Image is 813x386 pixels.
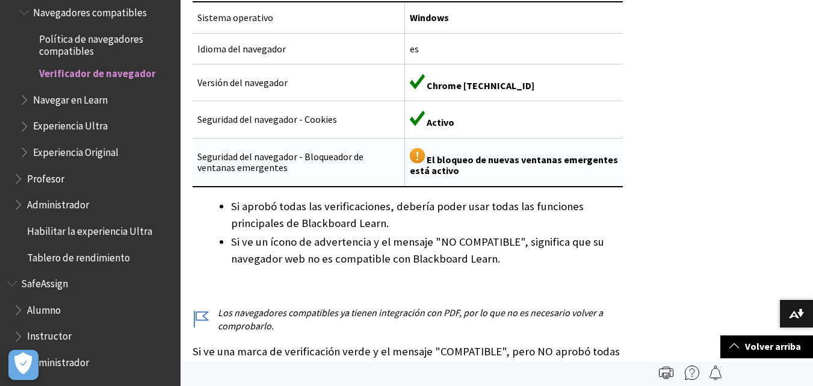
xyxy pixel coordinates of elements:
span: Experiencia Ultra [33,116,108,132]
td: Seguridad del navegador - Bloqueador de ventanas emergentes [193,138,404,186]
p: Los navegadores compatibles ya tienen integración con PDF, por lo que no es necesario volver a co... [193,306,623,333]
span: Tablero de rendimiento [27,247,130,264]
span: Experiencia Original [33,142,119,158]
span: Verificador de navegador [39,63,156,79]
td: Idioma del navegador [193,33,404,64]
span: Windows [410,11,449,23]
span: Política de navegadores compatibles [39,29,172,57]
li: Si aprobó todas las verificaciones, debería poder usar todas las funciones principales de Blackbo... [231,198,623,232]
span: El bloqueo de nuevas ventanas emergentes está activo [410,154,618,176]
img: Green supported icon [410,74,425,89]
img: Yellow warning icon [410,148,425,163]
img: Green supported icon [410,111,425,126]
td: Sistema operativo [193,2,404,33]
span: Profesor [27,169,64,185]
span: Habilitar la experiencia Ultra [27,221,152,237]
span: Activo [427,116,454,128]
span: es [410,43,419,55]
nav: Book outline for Blackboard SafeAssign [7,273,173,373]
span: Administrador [27,352,89,369]
button: Abrir preferencias [8,350,39,380]
td: Seguridad del navegador - Cookies [193,101,404,138]
span: Instructor [27,326,72,343]
li: Si ve un ícono de advertencia y el mensaje "NO COMPATIBLE", significa que su navegador web no es ... [231,234,623,267]
span: Navegadores compatibles [33,2,147,19]
span: Alumno [27,300,61,316]
span: Administrador [27,195,89,211]
img: More help [685,366,699,380]
span: Chrome [TECHNICAL_ID] [427,79,534,92]
img: Print [659,366,673,380]
td: Versión del navegador [193,64,404,101]
a: Volver arriba [720,335,813,358]
span: Navegar en Learn [33,90,108,106]
span: SafeAssign [21,273,68,290]
img: Follow this page [708,366,723,380]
